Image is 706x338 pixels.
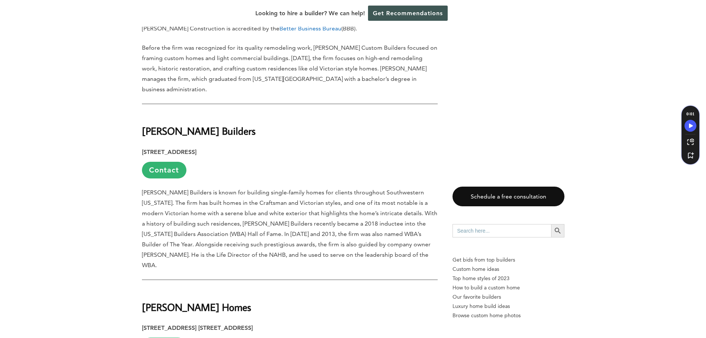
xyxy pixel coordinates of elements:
[142,124,256,137] strong: [PERSON_NAME] Builders
[453,302,564,311] a: Luxury home build ideas
[564,285,697,329] iframe: Drift Widget Chat Controller
[453,265,564,274] a: Custom home ideas
[453,224,551,237] input: Search here...
[453,255,564,265] p: Get bids from top builders
[453,283,564,292] a: How to build a custom home
[142,162,186,178] a: Contact
[142,43,438,95] p: Before the firm was recognized for its quality remodeling work, [PERSON_NAME] Custom Builders foc...
[453,311,564,320] a: Browse custom home photos
[453,292,564,302] a: Our favorite builders
[142,301,251,314] strong: [PERSON_NAME] Homes
[554,227,562,235] svg: Search
[142,148,196,155] strong: [STREET_ADDRESS]
[453,274,564,283] a: Top home styles of 2023
[279,25,341,32] a: Better Business Bureau
[368,6,448,21] a: Get Recommendations
[142,324,253,331] strong: [STREET_ADDRESS] [STREET_ADDRESS]
[142,187,438,270] p: [PERSON_NAME] Builders is known for building single-family homes for clients throughout Southwest...
[453,187,564,206] a: Schedule a free consultation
